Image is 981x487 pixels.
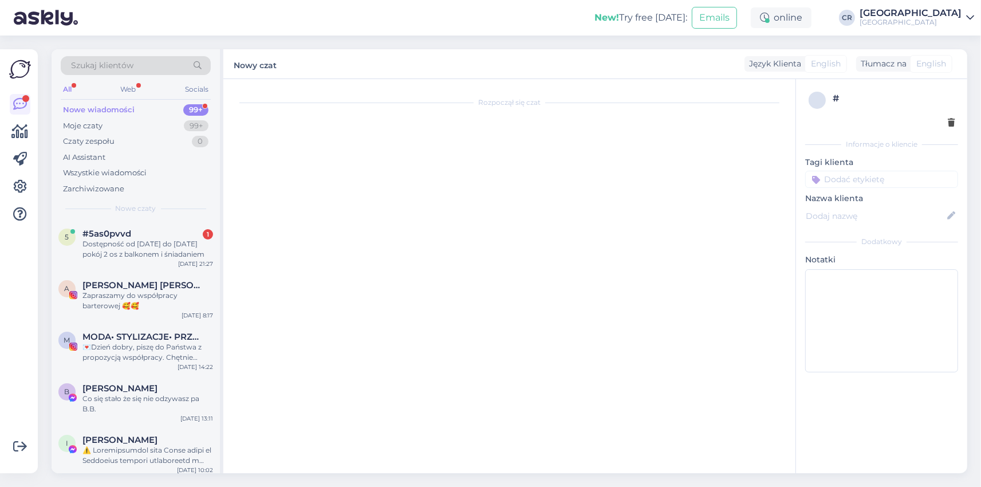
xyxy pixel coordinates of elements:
[805,156,958,168] p: Tagi klienta
[82,280,202,290] span: Anna Żukowska Ewa Adamczewska BLIŹNIACZKI • Bóg • rodzina • dom
[811,58,841,70] span: English
[182,311,213,320] div: [DATE] 8:17
[82,239,213,260] div: Dostępność od [DATE] do [DATE] pokój 2 os z balkonem i śniadaniem
[594,11,687,25] div: Try free [DATE]:
[63,167,147,179] div: Wszystkie wiadomości
[82,394,213,414] div: Co się stało że się nie odzywasz pa B.B.
[805,139,958,150] div: Informacje o kliencie
[64,336,70,344] span: M
[82,383,157,394] span: Bożena Bolewicz
[192,136,208,147] div: 0
[856,58,907,70] div: Tłumacz na
[183,104,208,116] div: 99+
[82,445,213,466] div: ⚠️ Loremipsumdol sita Conse adipi el Seddoeius tempori utlaboreetd m aliqua enimadmini veniamqún...
[805,193,958,205] p: Nazwa klienta
[806,210,945,222] input: Dodaj nazwę
[66,439,68,447] span: I
[860,18,962,27] div: [GEOGRAPHIC_DATA]
[63,104,135,116] div: Nowe wiadomości
[65,387,70,396] span: B
[177,466,213,474] div: [DATE] 10:02
[234,56,277,72] label: Nowy czat
[594,12,619,23] b: New!
[751,7,811,28] div: online
[65,284,70,293] span: A
[203,229,213,239] div: 1
[116,203,156,214] span: Nowe czaty
[184,120,208,132] div: 99+
[833,92,955,105] div: #
[805,171,958,188] input: Dodać etykietę
[183,82,211,97] div: Socials
[82,229,131,239] span: #5as0pvvd
[916,58,946,70] span: English
[178,363,213,371] div: [DATE] 14:22
[63,183,124,195] div: Zarchiwizowane
[235,97,784,108] div: Rozpoczął się czat
[180,414,213,423] div: [DATE] 13:11
[805,254,958,266] p: Notatki
[71,60,133,72] span: Szukaj klientów
[744,58,801,70] div: Język Klienta
[839,10,855,26] div: CR
[82,332,202,342] span: MODA• STYLIZACJE• PRZEGLĄDY KOLEKCJI
[63,136,115,147] div: Czaty zespołu
[63,152,105,163] div: AI Assistant
[61,82,74,97] div: All
[860,9,962,18] div: [GEOGRAPHIC_DATA]
[9,58,31,80] img: Askly Logo
[178,260,213,268] div: [DATE] 21:27
[119,82,139,97] div: Web
[692,7,737,29] button: Emails
[65,233,69,241] span: 5
[63,120,103,132] div: Moje czaty
[805,237,958,247] div: Dodatkowy
[860,9,974,27] a: [GEOGRAPHIC_DATA][GEOGRAPHIC_DATA]
[82,290,213,311] div: Zapraszamy do współpracy barterowej 🥰🥰
[82,435,157,445] span: Igor Jafar
[82,342,213,363] div: 💌Dzień dobry, piszę do Państwa z propozycją współpracy. Chętnie odwiedziłabym Państwa hotel z rod...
